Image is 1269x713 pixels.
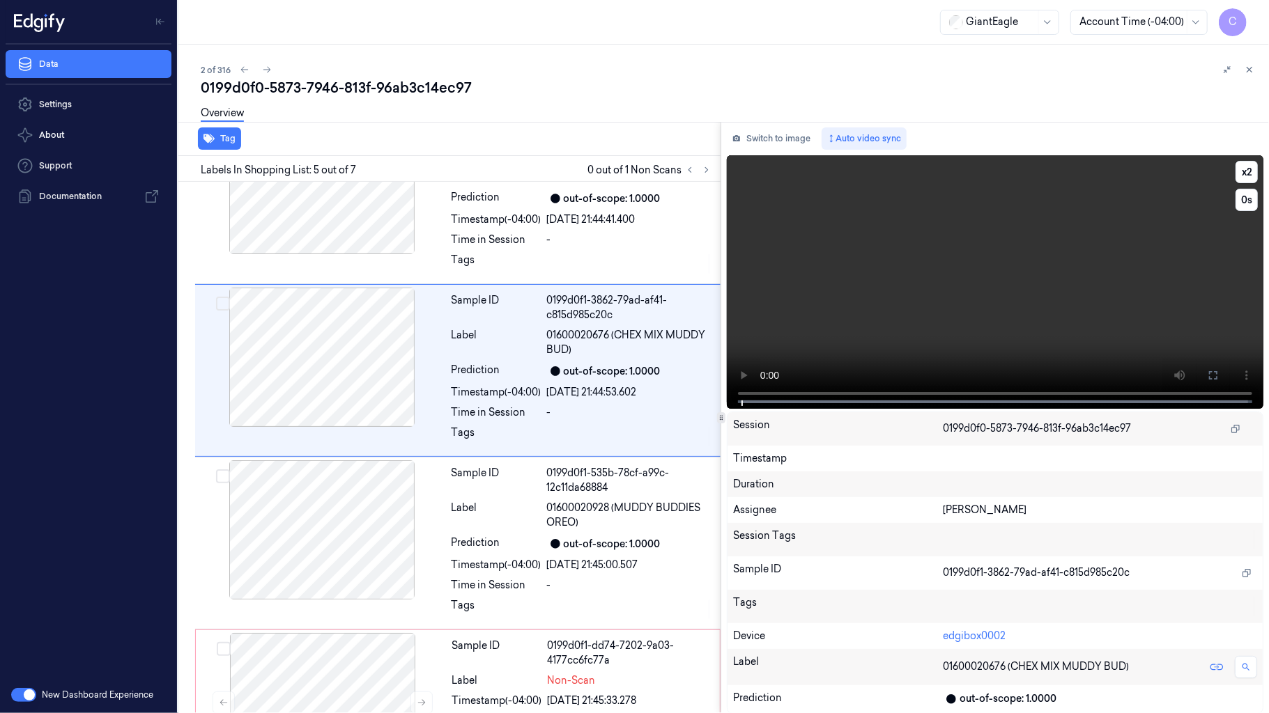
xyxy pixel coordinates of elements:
[201,78,1258,97] div: 0199d0f0-5873-7946-813f-96ab3c14ec97
[452,638,542,668] div: Sample ID
[452,293,541,322] div: Sample ID
[217,642,231,656] button: Select row
[452,425,541,448] div: Tags
[548,694,712,708] div: [DATE] 21:45:33.278
[960,691,1056,706] div: out-of-scope: 1.0000
[452,253,541,275] div: Tags
[6,182,171,210] a: Documentation
[149,10,171,33] button: Toggle Navigation
[452,385,541,400] div: Timestamp (-04:00)
[6,121,171,149] button: About
[1236,189,1258,211] button: 0s
[548,638,712,668] div: 0199d0f1-dd74-7202-9a03-4177cc6fc77a
[822,127,907,150] button: Auto video sync
[547,293,712,322] div: 0199d0f1-3862-79ad-af41-c815d985c20c
[452,328,541,357] div: Label
[1236,161,1258,183] button: x2
[943,421,1131,436] span: 0199d0f0-5873-7946-813f-96ab3c14ec97
[547,578,712,593] div: -
[547,212,712,227] div: [DATE] 21:44:41.400
[943,659,1129,674] span: 01600020676 (CHEX MIX MUDDY BUD)
[727,127,816,150] button: Switch to image
[733,528,943,551] div: Session Tags
[547,328,712,357] span: 01600020676 (CHEX MIX MUDDY BUD)
[733,655,943,680] div: Label
[452,190,541,207] div: Prediction
[733,503,943,517] div: Assignee
[943,629,1257,643] div: edgibox0002
[452,363,541,379] div: Prediction
[547,501,712,530] span: 01600020928 (MUDDY BUDDIES OREO)
[452,501,541,530] div: Label
[547,466,712,495] div: 0199d0f1-535b-78cf-a99c-12c11da68884
[201,64,231,76] span: 2 of 316
[733,451,1257,466] div: Timestamp
[733,477,1257,492] div: Duration
[547,385,712,400] div: [DATE] 21:44:53.602
[452,673,542,688] div: Label
[733,595,943,618] div: Tags
[547,405,712,420] div: -
[452,405,541,420] div: Time in Session
[216,469,230,483] button: Select row
[216,297,230,311] button: Select row
[452,578,541,593] div: Time in Session
[1219,8,1247,36] button: C
[547,233,712,247] div: -
[452,466,541,495] div: Sample ID
[547,558,712,572] div: [DATE] 21:45:00.507
[733,691,943,707] div: Prediction
[587,162,715,178] span: 0 out of 1 Non Scans
[943,503,1257,517] div: [PERSON_NAME]
[452,212,541,227] div: Timestamp (-04:00)
[733,629,943,643] div: Device
[564,364,661,379] div: out-of-scope: 1.0000
[201,163,356,178] span: Labels In Shopping List: 5 out of 7
[943,565,1130,580] span: 0199d0f1-3862-79ad-af41-c815d985c20c
[452,558,541,572] div: Timestamp (-04:00)
[198,127,241,150] button: Tag
[733,562,943,584] div: Sample ID
[201,106,244,122] a: Overview
[733,418,943,440] div: Session
[452,598,541,620] div: Tags
[452,694,542,708] div: Timestamp (-04:00)
[548,673,596,688] span: Non-Scan
[452,233,541,247] div: Time in Session
[6,152,171,180] a: Support
[564,537,661,551] div: out-of-scope: 1.0000
[452,535,541,552] div: Prediction
[564,191,661,206] div: out-of-scope: 1.0000
[6,50,171,78] a: Data
[6,91,171,118] a: Settings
